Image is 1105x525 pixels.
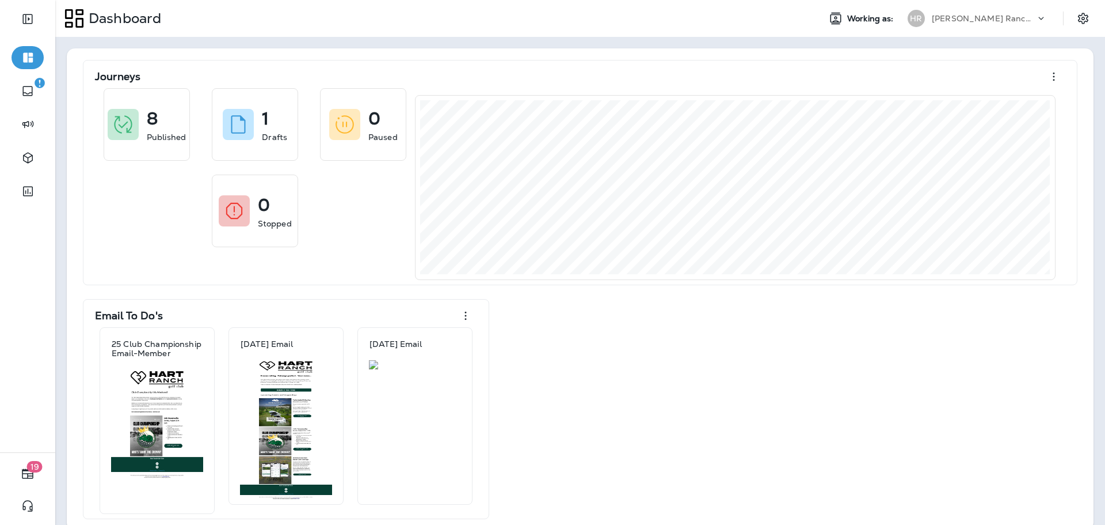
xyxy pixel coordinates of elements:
[111,369,203,479] img: b75fe278-5b7d-40f8-90ad-4f817104175f.jpg
[84,10,161,27] p: Dashboard
[12,462,44,485] button: 19
[147,113,158,124] p: 8
[241,339,293,349] p: [DATE] Email
[12,7,44,31] button: Expand Sidebar
[369,360,461,369] img: 990a0ba3-f3eb-40bd-8dd7-3c6a17445179.jpg
[262,113,269,124] p: 1
[95,310,163,322] p: Email To Do's
[95,71,140,82] p: Journeys
[1073,8,1093,29] button: Settings
[908,10,925,27] div: HR
[262,131,287,143] p: Drafts
[240,360,332,500] img: 4c8d051f-0008-4245-b334-037562209a81.jpg
[112,339,203,358] p: 25 Club Championship Email-Member
[368,113,380,124] p: 0
[847,14,896,24] span: Working as:
[368,131,398,143] p: Paused
[147,131,186,143] p: Published
[258,218,292,229] p: Stopped
[369,339,422,349] p: [DATE] Email
[258,199,270,211] p: 0
[932,14,1035,23] p: [PERSON_NAME] Ranch Golf Club
[27,461,43,473] span: 19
